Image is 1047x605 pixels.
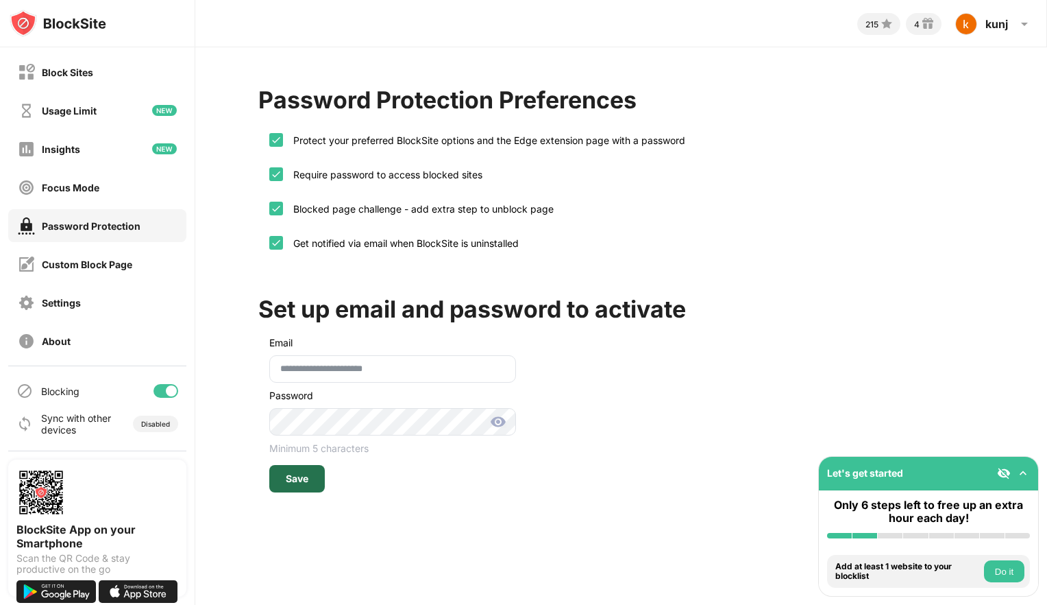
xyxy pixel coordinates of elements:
div: 215 [865,19,878,29]
img: block-off.svg [18,64,35,81]
div: About [42,335,71,347]
img: get-it-on-google-play.svg [16,580,96,603]
img: options-page-qr-code.png [16,468,66,517]
img: customize-block-page-off.svg [18,256,35,273]
div: Blocked page challenge - add extra step to unblock page [283,203,554,215]
img: download-on-the-app-store.svg [99,580,178,603]
img: settings-off.svg [18,294,35,311]
div: Set up email and password to activate [258,295,686,323]
div: Scan the QR Code & stay productive on the go [16,553,178,575]
div: Insights [42,143,80,155]
div: Only 6 steps left to free up an extra hour each day! [827,499,1030,525]
img: reward-small.svg [920,16,936,32]
div: Block Sites [42,67,93,78]
div: kunj [985,17,1008,31]
div: Add at least 1 website to your blocklist [835,562,981,582]
div: Let's get started [827,467,903,479]
div: Protect your preferred BlockSite options and the Edge extension page with a password [283,134,685,146]
img: show-password.svg [490,414,506,430]
img: check.svg [271,237,282,248]
img: about-off.svg [18,333,35,350]
img: eye-not-visible.svg [997,466,1011,480]
div: Password Protection Preferences [258,86,637,114]
img: time-usage-off.svg [18,102,35,119]
img: omni-setup-toggle.svg [1016,466,1030,480]
div: Custom Block Page [42,259,132,270]
img: logo-blocksite.svg [10,10,106,37]
div: 4 [914,19,920,29]
button: Do it [984,560,1024,582]
div: Blocking [41,385,79,397]
div: BlockSite App on your Smartphone [16,523,178,550]
div: Settings [42,297,81,309]
div: Password Protection [42,220,140,232]
img: check.svg [271,134,282,145]
img: check.svg [271,169,282,180]
div: Email [269,337,293,348]
div: Get notified via email when BlockSite is uninstalled [283,237,519,249]
div: Password [269,390,516,401]
img: points-small.svg [878,16,895,32]
img: check.svg [271,203,282,214]
div: Disabled [141,420,170,428]
div: Focus Mode [42,182,99,193]
img: sync-icon.svg [16,416,33,432]
img: focus-off.svg [18,179,35,196]
div: Sync with other devices [41,412,112,436]
img: new-icon.svg [152,105,177,116]
img: blocking-icon.svg [16,383,33,399]
img: ACg8ocLbL5_abscu7CH0DJI7B21v6I8g5SZOTj0qgpiWkMIp-24HebcS=s96-c [955,13,977,35]
img: new-icon.svg [152,143,177,154]
img: insights-off.svg [18,141,35,158]
div: Save [286,473,308,484]
div: Usage Limit [42,105,97,117]
img: password-protection-on.svg [18,217,35,235]
div: Minimum 5 characters [269,442,516,454]
div: Require password to access blocked sites [283,169,482,180]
